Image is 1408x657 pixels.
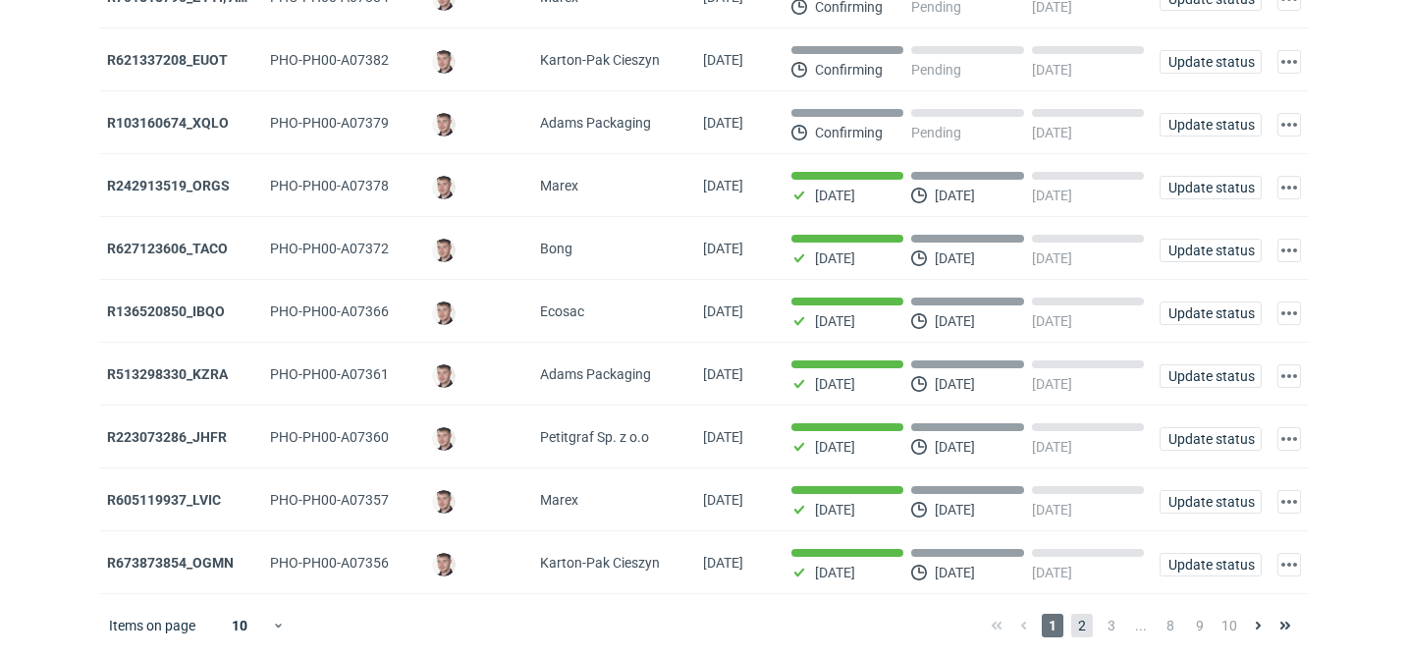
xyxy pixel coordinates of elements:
p: [DATE] [815,502,855,518]
span: 10/10/2025 [703,492,743,508]
span: 13/10/2025 [703,303,743,319]
img: Maciej Sikora [432,364,456,388]
img: Maciej Sikora [432,490,456,514]
span: Adams Packaging [540,364,651,384]
div: Karton-Pak Cieszyn [532,531,695,594]
span: 9 [1189,614,1211,637]
span: PHO-PH00-A07361 [270,366,389,382]
p: [DATE] [935,376,975,392]
span: PHO-PH00-A07366 [270,303,389,319]
div: Adams Packaging [532,343,695,406]
p: [DATE] [815,250,855,266]
span: Petitgraf Sp. z o.o [540,427,649,447]
img: Maciej Sikora [432,113,456,137]
button: Update status [1160,50,1262,74]
span: Update status [1168,558,1253,572]
img: Maciej Sikora [432,239,456,262]
span: Marex [540,490,578,510]
span: Karton-Pak Cieszyn [540,50,660,70]
a: R223073286_JHFR [107,429,227,445]
span: PHO-PH00-A07379 [270,115,389,131]
div: 10 [208,612,272,639]
button: Update status [1160,553,1262,576]
p: [DATE] [1032,502,1072,518]
p: [DATE] [815,439,855,455]
button: Update status [1160,113,1262,137]
div: Petitgraf Sp. z o.o [532,406,695,468]
button: Update status [1160,490,1262,514]
p: Confirming [815,62,883,78]
span: PHO-PH00-A07378 [270,178,389,193]
p: [DATE] [815,565,855,580]
p: [DATE] [1032,62,1072,78]
img: Maciej Sikora [432,427,456,451]
button: Actions [1277,427,1301,451]
a: R673873854_OGMN [107,555,234,571]
p: [DATE] [935,313,975,329]
button: Actions [1277,50,1301,74]
span: Bong [540,239,572,258]
p: [DATE] [1032,565,1072,580]
span: PHO-PH00-A07360 [270,429,389,445]
p: [DATE] [1032,250,1072,266]
button: Update status [1160,427,1262,451]
a: R103160674_XQLO [107,115,229,131]
button: Update status [1160,364,1262,388]
button: Actions [1277,364,1301,388]
span: 14/10/2025 [703,115,743,131]
button: Actions [1277,176,1301,199]
a: R136520850_IBQO [107,303,225,319]
img: Maciej Sikora [432,301,456,325]
p: [DATE] [1032,313,1072,329]
span: 3 [1101,614,1122,637]
p: Pending [911,62,961,78]
span: Karton-Pak Cieszyn [540,553,660,573]
a: R605119937_LVIC [107,492,221,508]
span: 15/10/2025 [703,52,743,68]
p: [DATE] [815,188,855,203]
button: Actions [1277,553,1301,576]
span: Ecosac [540,301,584,321]
span: 14/10/2025 [703,178,743,193]
button: Actions [1277,301,1301,325]
span: 10/10/2025 [703,366,743,382]
span: Items on page [109,616,195,635]
button: Actions [1277,113,1301,137]
img: Maciej Sikora [432,50,456,74]
p: [DATE] [1032,439,1072,455]
span: 10 [1218,614,1240,637]
span: Update status [1168,432,1253,446]
span: PHO-PH00-A07356 [270,555,389,571]
div: Bong [532,217,695,280]
div: Marex [532,154,695,217]
button: Update status [1160,301,1262,325]
span: PHO-PH00-A07382 [270,52,389,68]
p: [DATE] [1032,125,1072,140]
p: [DATE] [815,313,855,329]
span: Update status [1168,118,1253,132]
span: Update status [1168,495,1253,509]
span: Update status [1168,369,1253,383]
a: R242913519_ORGS [107,178,230,193]
span: Marex [540,176,578,195]
div: Ecosac [532,280,695,343]
img: Maciej Sikora [432,176,456,199]
button: Actions [1277,490,1301,514]
span: 13/10/2025 [703,241,743,256]
p: [DATE] [935,502,975,518]
span: PHO-PH00-A07372 [270,241,389,256]
span: 09/10/2025 [703,555,743,571]
a: R621337208_EUOT [107,52,228,68]
span: 8 [1160,614,1181,637]
p: [DATE] [935,565,975,580]
span: 2 [1071,614,1093,637]
div: Marex [532,468,695,531]
button: Update status [1160,239,1262,262]
a: R513298330_KZRA [107,366,228,382]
